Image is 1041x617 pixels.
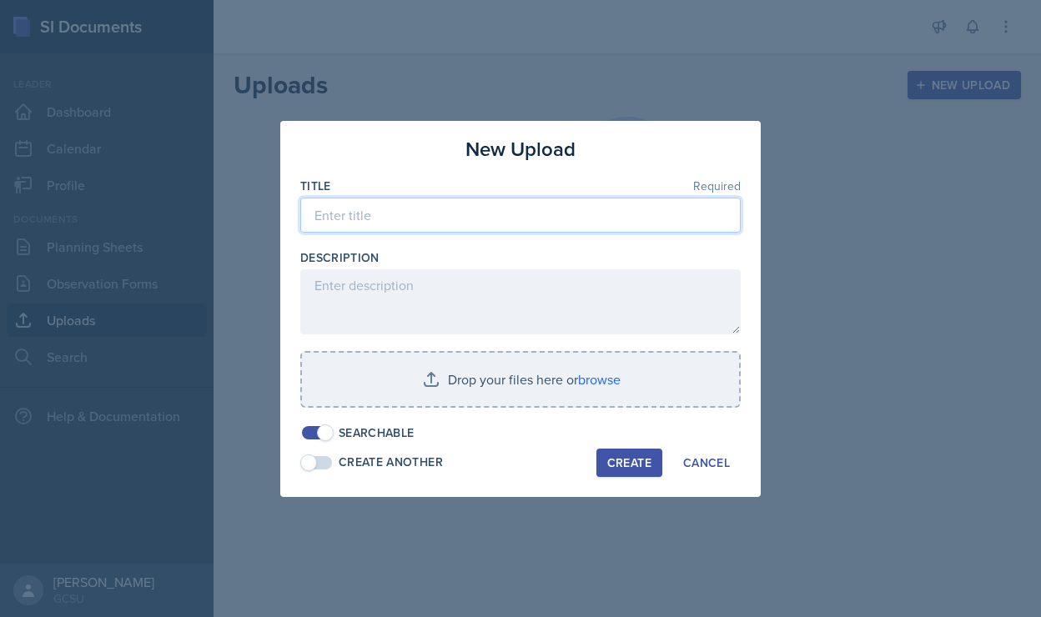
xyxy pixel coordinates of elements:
[465,134,576,164] h3: New Upload
[596,449,662,477] button: Create
[683,456,730,469] div: Cancel
[339,454,443,471] div: Create Another
[693,180,741,192] span: Required
[300,178,331,194] label: Title
[339,424,415,442] div: Searchable
[300,198,741,233] input: Enter title
[672,449,741,477] button: Cancel
[607,456,651,469] div: Create
[300,249,380,266] label: Description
